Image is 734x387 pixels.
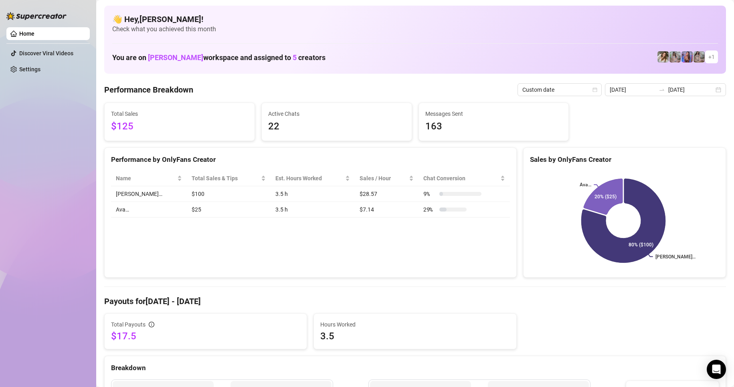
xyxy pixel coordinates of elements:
[149,322,154,327] span: info-circle
[275,174,344,183] div: Est. Hours Worked
[320,320,510,329] span: Hours Worked
[320,330,510,343] span: 3.5
[580,182,591,187] text: Ava…
[425,109,562,118] span: Messages Sent
[19,30,34,37] a: Home
[271,202,355,218] td: 3.5 h
[655,254,696,260] text: [PERSON_NAME]…
[192,174,259,183] span: Total Sales & Tips
[111,109,248,118] span: Total Sales
[104,84,193,95] h4: Performance Breakdown
[657,51,669,62] img: Paige
[708,52,715,61] span: + 1
[111,363,719,373] div: Breakdown
[355,186,419,202] td: $28.57
[681,51,693,62] img: Ava
[104,296,726,307] h4: Payouts for [DATE] - [DATE]
[668,85,714,94] input: End date
[111,171,187,186] th: Name
[112,53,326,62] h1: You are on workspace and assigned to creators
[111,330,300,343] span: $17.5
[293,53,297,62] span: 5
[112,25,718,34] span: Check what you achieved this month
[19,66,40,73] a: Settings
[419,171,510,186] th: Chat Conversion
[111,154,510,165] div: Performance by OnlyFans Creator
[425,119,562,134] span: 163
[423,205,436,214] span: 29 %
[6,12,67,20] img: logo-BBDzfeDw.svg
[360,174,407,183] span: Sales / Hour
[530,154,719,165] div: Sales by OnlyFans Creator
[268,109,405,118] span: Active Chats
[116,174,176,183] span: Name
[112,14,718,25] h4: 👋 Hey, [PERSON_NAME] !
[610,85,655,94] input: Start date
[111,119,248,134] span: $125
[148,53,203,62] span: [PERSON_NAME]
[423,174,499,183] span: Chat Conversion
[187,171,271,186] th: Total Sales & Tips
[423,189,436,198] span: 9 %
[592,87,597,92] span: calendar
[19,50,73,56] a: Discover Viral Videos
[111,202,187,218] td: Ava…
[659,87,665,93] span: swap-right
[111,320,146,329] span: Total Payouts
[271,186,355,202] td: 3.5 h
[707,360,726,379] div: Open Intercom Messenger
[268,119,405,134] span: 22
[694,51,705,62] img: Daisy
[355,202,419,218] td: $7.14
[659,87,665,93] span: to
[187,186,271,202] td: $100
[669,51,681,62] img: Daisy
[522,84,597,96] span: Custom date
[187,202,271,218] td: $25
[111,186,187,202] td: [PERSON_NAME]…
[355,171,419,186] th: Sales / Hour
